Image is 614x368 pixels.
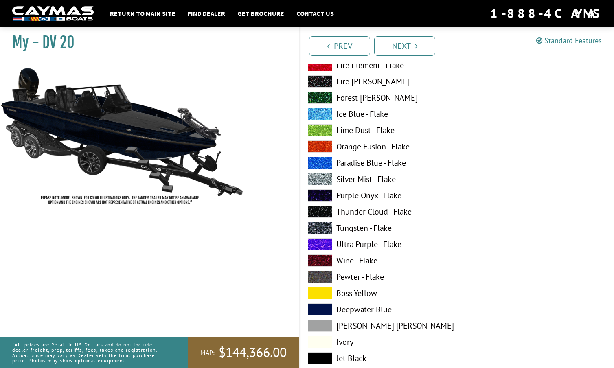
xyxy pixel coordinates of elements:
[374,36,435,56] a: Next
[308,271,449,283] label: Pewter - Flake
[308,287,449,299] label: Boss Yellow
[188,337,299,368] a: MAP:$144,366.00
[219,344,287,361] span: $144,366.00
[308,173,449,185] label: Silver Mist - Flake
[308,124,449,136] label: Lime Dust - Flake
[309,36,370,56] a: Prev
[307,35,614,56] ul: Pagination
[308,303,449,315] label: Deepwater Blue
[308,238,449,250] label: Ultra Purple - Flake
[308,59,449,71] label: Fire Element - Flake
[292,8,338,19] a: Contact Us
[536,36,602,45] a: Standard Features
[308,189,449,202] label: Purple Onyx - Flake
[308,206,449,218] label: Thunder Cloud - Flake
[308,254,449,267] label: Wine - Flake
[308,140,449,153] label: Orange Fusion - Flake
[106,8,180,19] a: Return to main site
[12,33,278,52] h1: My - DV 20
[308,222,449,234] label: Tungsten - Flake
[308,352,449,364] label: Jet Black
[12,6,94,21] img: white-logo-c9c8dbefe5ff5ceceb0f0178aa75bf4bb51f6bca0971e226c86eb53dfe498488.png
[233,8,288,19] a: Get Brochure
[308,108,449,120] label: Ice Blue - Flake
[12,338,170,368] p: *All prices are Retail in US Dollars and do not include dealer freight, prep, tariffs, fees, taxe...
[308,92,449,104] label: Forest [PERSON_NAME]
[308,75,449,88] label: Fire [PERSON_NAME]
[200,348,215,357] span: MAP:
[308,336,449,348] label: Ivory
[308,320,449,332] label: [PERSON_NAME] [PERSON_NAME]
[490,4,602,22] div: 1-888-4CAYMAS
[308,157,449,169] label: Paradise Blue - Flake
[184,8,229,19] a: Find Dealer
